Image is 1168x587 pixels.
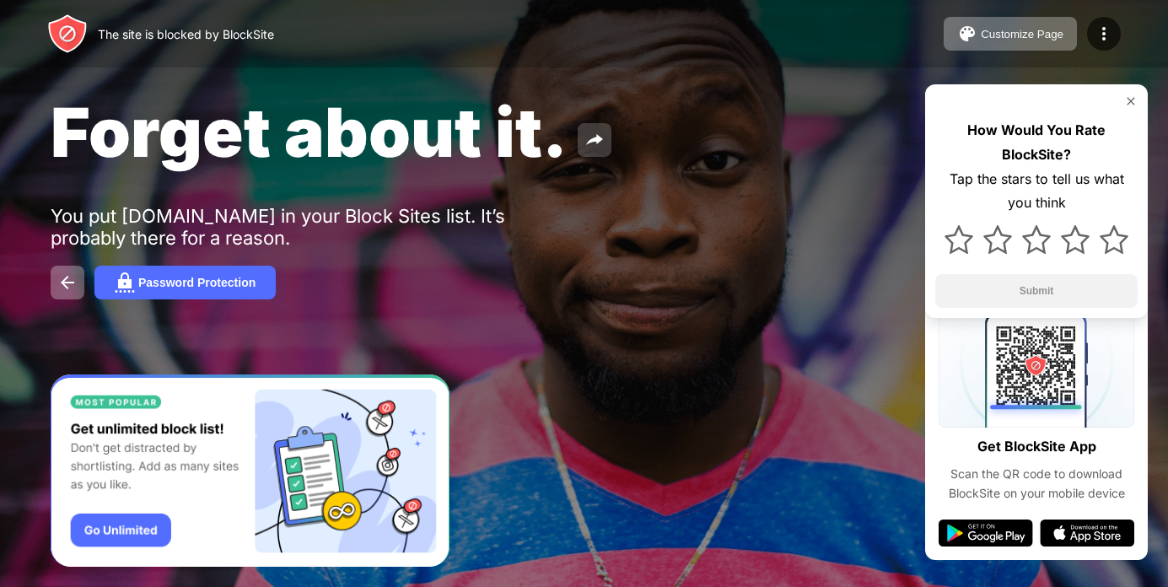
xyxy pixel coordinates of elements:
img: header-logo.svg [47,13,88,54]
img: rate-us-close.svg [1124,94,1138,108]
img: star.svg [1022,225,1051,254]
div: How Would You Rate BlockSite? [935,118,1138,167]
div: The site is blocked by BlockSite [98,27,274,41]
div: Get BlockSite App [977,434,1096,459]
div: Customize Page [981,28,1063,40]
img: star.svg [983,225,1012,254]
img: star.svg [945,225,973,254]
div: Tap the stars to tell us what you think [935,167,1138,216]
img: pallet.svg [957,24,977,44]
span: Forget about it. [51,91,568,173]
img: app-store.svg [1040,520,1134,547]
img: star.svg [1100,225,1128,254]
div: Scan the QR code to download BlockSite on your mobile device [939,465,1134,503]
div: Password Protection [138,276,256,289]
button: Submit [935,274,1138,308]
div: You put [DOMAIN_NAME] in your Block Sites list. It’s probably there for a reason. [51,205,572,249]
img: share.svg [584,130,605,150]
img: menu-icon.svg [1094,24,1114,44]
img: back.svg [57,272,78,293]
button: Password Protection [94,266,276,299]
img: star.svg [1061,225,1090,254]
iframe: Banner [51,374,449,568]
img: password.svg [115,272,135,293]
button: Customize Page [944,17,1077,51]
img: google-play.svg [939,520,1033,547]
